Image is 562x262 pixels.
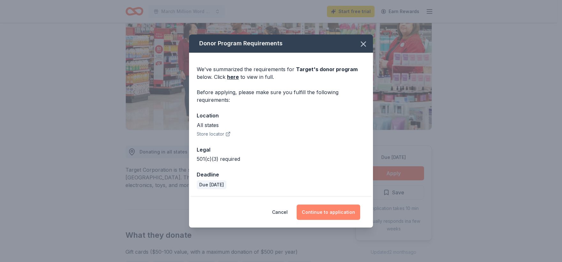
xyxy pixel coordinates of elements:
div: Donor Program Requirements [189,34,373,53]
a: here [227,73,239,81]
div: All states [197,121,365,129]
div: Before applying, please make sure you fulfill the following requirements: [197,88,365,104]
span: Target 's donor program [296,66,358,72]
div: Deadline [197,170,365,179]
div: Legal [197,146,365,154]
div: Location [197,111,365,120]
button: Continue to application [297,205,360,220]
button: Cancel [272,205,288,220]
div: We've summarized the requirements for below. Click to view in full. [197,65,365,81]
div: Due [DATE] [197,180,226,189]
button: Store locator [197,130,231,138]
div: 501(c)(3) required [197,155,365,163]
